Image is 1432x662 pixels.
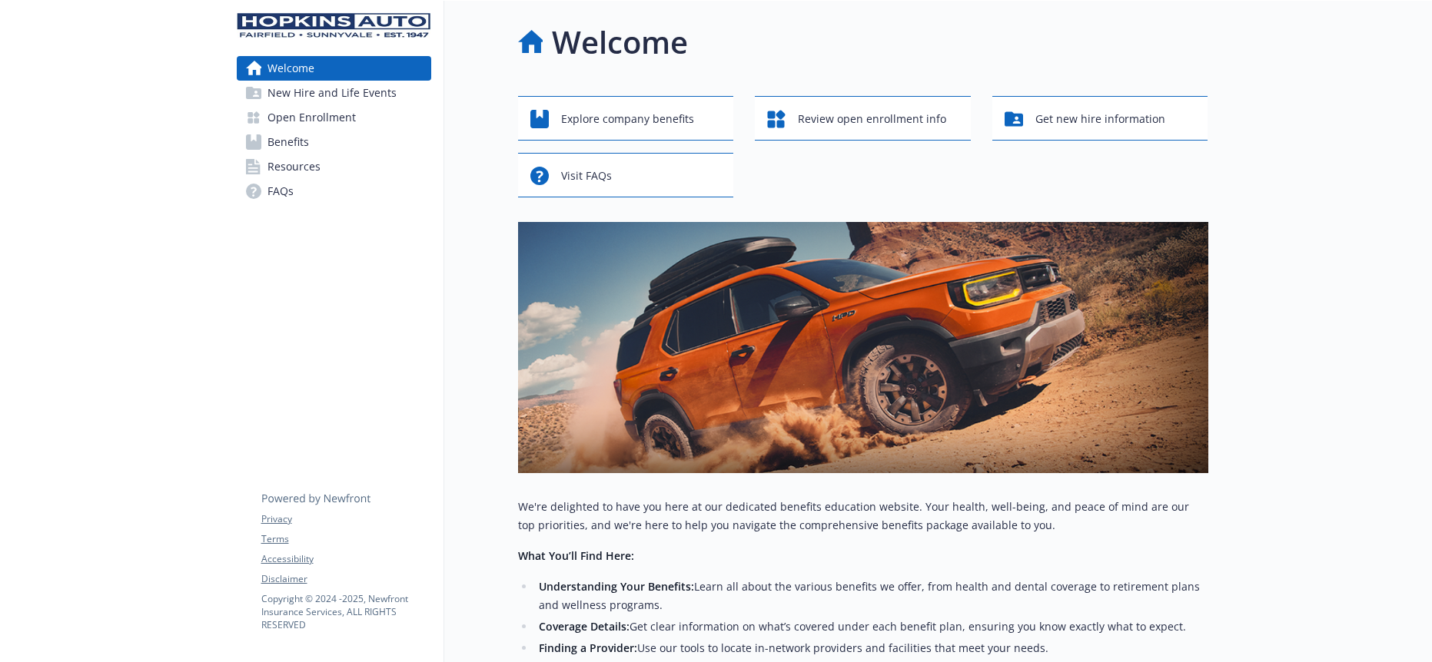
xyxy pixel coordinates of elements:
span: Open Enrollment [267,105,356,130]
span: Visit FAQs [561,161,612,190]
a: New Hire and Life Events [237,81,431,105]
h1: Welcome [552,19,688,65]
span: Welcome [267,56,314,81]
span: Explore company benefits [561,104,694,134]
span: Resources [267,154,321,179]
strong: Finding a Provider: [539,640,637,655]
a: Benefits [237,130,431,154]
span: Review open enrollment info [798,104,946,134]
p: We're delighted to have you here at our dedicated benefits education website. Your health, well-b... [518,498,1208,535]
span: FAQs [267,179,294,204]
li: Use our tools to locate in-network providers and facilities that meet your needs. [535,639,1208,657]
span: Benefits [267,130,309,154]
a: Disclaimer [261,572,430,586]
strong: What You’ll Find Here: [518,548,634,563]
li: Learn all about the various benefits we offer, from health and dental coverage to retirement plan... [535,578,1208,614]
strong: Understanding Your Benefits: [539,579,694,594]
p: Copyright © 2024 - 2025 , Newfront Insurance Services, ALL RIGHTS RESERVED [261,592,430,631]
a: FAQs [237,179,431,204]
button: Review open enrollment info [755,96,971,141]
a: Accessibility [261,552,430,566]
a: Welcome [237,56,431,81]
span: New Hire and Life Events [267,81,397,105]
a: Open Enrollment [237,105,431,130]
button: Explore company benefits [518,96,734,141]
strong: Coverage Details: [539,619,630,634]
a: Terms [261,532,430,546]
button: Get new hire information [992,96,1208,141]
li: Get clear information on what’s covered under each benefit plan, ensuring you know exactly what t... [535,617,1208,636]
span: Get new hire information [1035,104,1165,134]
a: Resources [237,154,431,179]
a: Privacy [261,512,430,526]
button: Visit FAQs [518,153,734,197]
img: overview page banner [518,222,1208,473]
